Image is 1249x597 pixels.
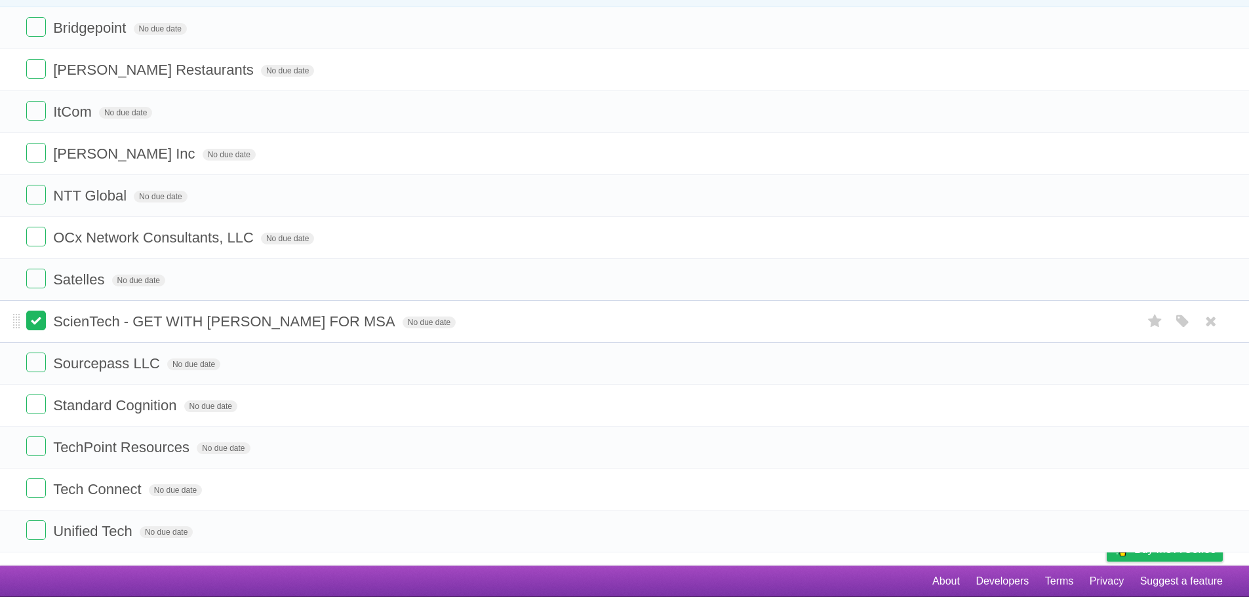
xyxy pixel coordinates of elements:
a: Suggest a feature [1140,569,1223,594]
label: Done [26,520,46,540]
span: OCx Network Consultants, LLC [53,229,257,246]
label: Done [26,311,46,330]
label: Done [26,185,46,204]
span: NTT Global [53,187,130,204]
a: About [932,569,960,594]
label: Done [26,478,46,498]
span: [PERSON_NAME] Restaurants [53,62,257,78]
label: Done [26,436,46,456]
span: Unified Tech [53,523,136,539]
span: No due date [99,107,152,119]
span: Standard Cognition [53,397,180,414]
span: No due date [203,149,256,161]
span: No due date [197,442,250,454]
label: Done [26,17,46,37]
label: Done [26,143,46,163]
span: No due date [261,65,314,77]
span: No due date [112,275,165,286]
span: Satelles [53,271,108,288]
span: No due date [134,191,187,202]
span: No due date [403,317,456,328]
label: Done [26,353,46,372]
label: Done [26,101,46,121]
a: Privacy [1090,569,1124,594]
a: Developers [976,569,1029,594]
label: Star task [1143,311,1168,332]
a: Terms [1045,569,1074,594]
span: Bridgepoint [53,20,129,36]
span: No due date [184,400,237,412]
label: Done [26,227,46,246]
label: Done [26,269,46,288]
span: No due date [261,233,314,244]
span: ItCom [53,104,95,120]
span: No due date [134,23,187,35]
label: Done [26,59,46,79]
span: No due date [149,484,202,496]
span: Sourcepass LLC [53,355,163,372]
span: ScienTech - GET WITH [PERSON_NAME] FOR MSA [53,313,399,330]
span: No due date [167,358,220,370]
span: [PERSON_NAME] Inc [53,145,198,162]
span: No due date [140,526,193,538]
span: Tech Connect [53,481,145,497]
span: Buy me a coffee [1134,538,1216,561]
span: TechPoint Resources [53,439,193,455]
label: Done [26,395,46,414]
